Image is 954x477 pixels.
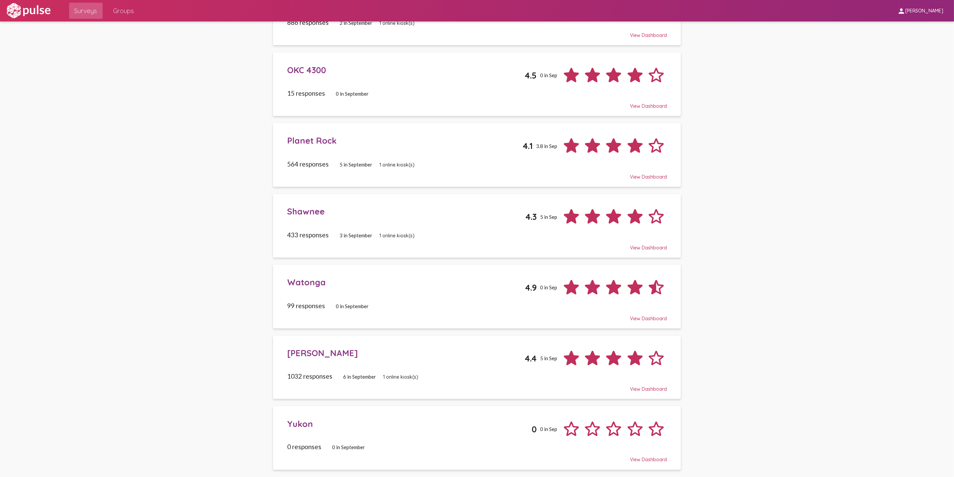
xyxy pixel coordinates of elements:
[536,143,558,149] span: 3.8 in Sep
[287,302,325,309] span: 99 responses
[273,265,681,329] a: Watonga4.90 in Sep99 responses0 in SeptemberView Dashboard
[383,374,418,380] span: 1 online kiosk(s)
[287,26,667,38] div: View Dashboard
[287,89,325,97] span: 15 responses
[273,336,681,399] a: [PERSON_NAME]4.45 in Sep1032 responses6 in September1 online kiosk(s)View Dashboard
[273,123,681,187] a: Planet Rock4.13.8 in Sep564 responses5 in September1 online kiosk(s)View Dashboard
[540,284,558,290] span: 0 in Sep
[379,162,415,168] span: 1 online kiosk(s)
[287,97,667,109] div: View Dashboard
[287,135,523,146] div: Planet Rock
[287,380,667,392] div: View Dashboard
[343,374,376,380] span: 6 in September
[897,7,905,15] mat-icon: person
[287,65,525,75] div: OKC 4300
[332,444,365,450] span: 0 in September
[379,233,415,239] span: 1 online kiosk(s)
[287,239,667,251] div: View Dashboard
[108,3,140,19] a: Groups
[287,206,525,217] div: Shawnee
[287,160,329,168] span: 564 responses
[540,355,558,361] span: 5 in Sep
[74,5,97,17] span: Surveys
[273,406,681,470] a: Yukon00 in Sep0 responses0 in SeptemberView Dashboard
[336,303,369,309] span: 0 in September
[287,419,532,429] div: Yukon
[273,194,681,258] a: Shawnee4.35 in Sep433 responses3 in September1 online kiosk(s)View Dashboard
[523,141,533,151] span: 4.1
[287,231,329,239] span: 433 responses
[339,161,372,168] span: 5 in September
[892,4,949,17] button: [PERSON_NAME]
[113,5,134,17] span: Groups
[525,70,537,81] span: 4.5
[525,211,537,222] span: 4.3
[339,20,372,26] span: 2 in September
[532,424,537,434] span: 0
[339,232,372,238] span: 3 in September
[540,426,558,432] span: 0 in Sep
[540,214,558,220] span: 5 in Sep
[287,372,332,380] span: 1032 responses
[287,277,525,287] div: Watonga
[287,18,329,26] span: 886 responses
[5,2,52,19] img: white-logo.svg
[336,91,369,97] span: 0 in September
[273,52,681,116] a: OKC 43004.50 in Sep15 responses0 in SeptemberView Dashboard
[540,72,558,78] span: 0 in Sep
[69,3,103,19] a: Surveys
[287,443,321,451] span: 0 responses
[379,20,415,26] span: 1 online kiosk(s)
[287,348,525,358] div: [PERSON_NAME]
[525,282,537,293] span: 4.9
[287,168,667,180] div: View Dashboard
[287,309,667,322] div: View Dashboard
[287,451,667,463] div: View Dashboard
[905,8,943,14] span: [PERSON_NAME]
[525,353,537,364] span: 4.4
